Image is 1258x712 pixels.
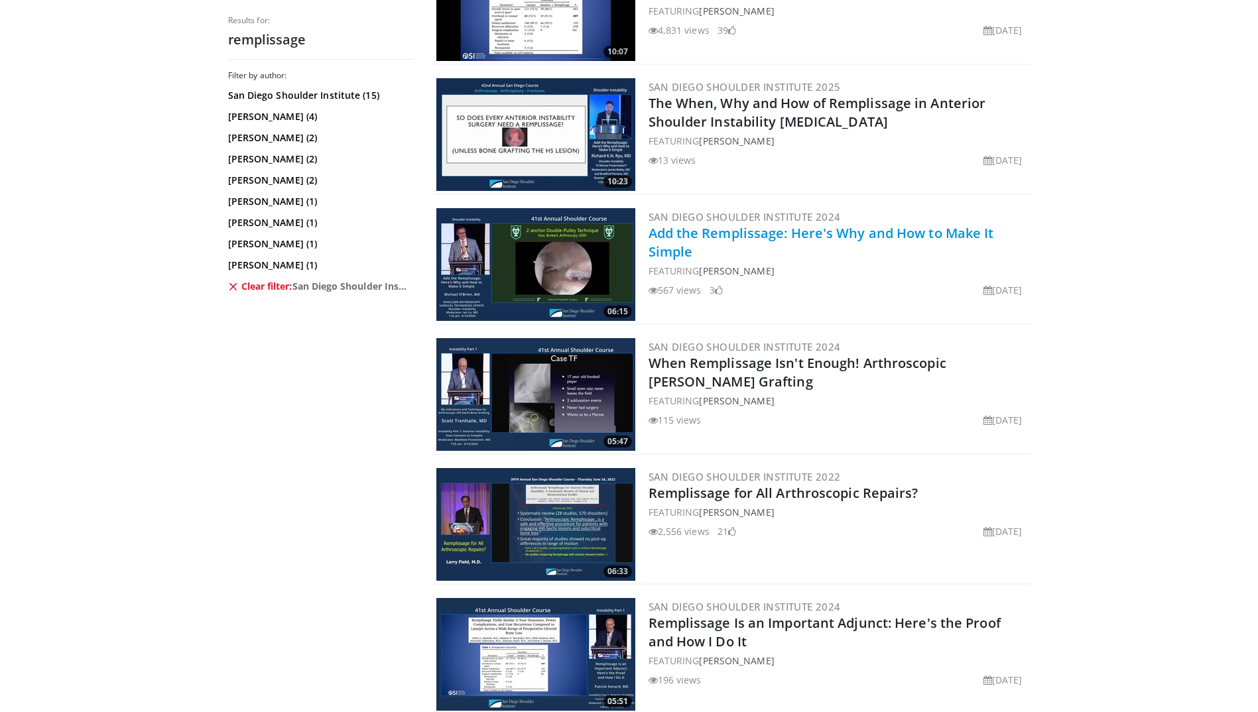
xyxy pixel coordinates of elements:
a: 06:15 [436,208,635,321]
a: [PERSON_NAME] (2) [228,174,410,187]
a: 05:51 [436,598,635,711]
li: 13 views [649,153,696,167]
span: 10:23 [603,176,632,188]
span: 05:51 [603,695,632,707]
li: [DATE] [983,283,1023,297]
a: 10:23 [436,78,635,191]
h3: Filter by author: [228,70,414,81]
a: 05:47 [436,338,635,451]
li: 2,556 views [649,524,710,538]
a: San Diego Shoulder Institute 2022 [649,470,841,483]
a: [PERSON_NAME] [699,5,774,17]
img: 4f80f93a-576b-4d03-a2b1-88a30d736e46.300x170_q85_crop-smart_upscale.jpg [436,208,635,321]
a: [PERSON_NAME] (2) [228,152,410,166]
a: [PERSON_NAME] [699,506,774,518]
li: [DATE] [983,153,1023,167]
li: [DATE] [983,673,1023,687]
li: 3 [710,283,723,297]
a: [PERSON_NAME] [699,394,774,407]
div: FEATURING [649,264,1028,278]
li: [DATE] [983,23,1023,37]
a: [PERSON_NAME] (1) [228,259,410,272]
span: 10:07 [603,46,632,58]
a: [PERSON_NAME] [699,265,774,277]
a: [PERSON_NAME] [699,135,774,147]
div: FEATURING [649,505,1028,519]
span: 06:33 [603,565,632,577]
a: San Diego Shoulder Institute 2024 [649,600,841,613]
h2: remplissage [228,31,414,48]
li: [DATE] [983,413,1023,427]
span: San Diego Shoulder Institute [292,280,410,293]
div: FEATURING [649,134,1028,148]
a: Remplissage for All Arthroscopic Repairs? [649,484,918,502]
a: [PERSON_NAME] (4) [228,110,410,123]
a: Clear filter:San Diego Shoulder Institute [228,280,410,293]
a: [PERSON_NAME] (1) [228,195,410,208]
a: San Diego Shoulder Institute 2025 [649,80,841,93]
a: When Remplissage Isn't Enough! Arthroscopic [PERSON_NAME] Grafting [649,354,946,390]
span: 05:47 [603,436,632,447]
a: [PERSON_NAME] (2) [228,131,410,145]
a: [PERSON_NAME] [699,654,774,667]
li: 115 views [649,413,702,427]
li: 21 [718,524,736,538]
li: 567 views [649,283,702,297]
a: [PERSON_NAME] (1) [228,237,410,251]
li: 39 [718,23,736,37]
div: FEATURING [649,654,1028,668]
li: 196 views [649,673,702,687]
p: Results for: [228,15,414,26]
a: Add the Remplissage: Here's Why and How to Make It Simple [649,224,994,261]
a: [PERSON_NAME] (1) [228,216,410,229]
div: FEATURING [649,4,1028,18]
span: 06:15 [603,306,632,318]
li: [DATE] [983,524,1023,538]
a: San Diego Shoulder Institute 2024 [649,340,841,353]
img: fcef98fc-fa85-458d-b1c3-06875a54d0fe.300x170_q85_crop-smart_upscale.jpg [436,468,635,581]
div: FEATURING [649,394,1028,408]
img: cb2b7119-6c85-44eb-a737-d68b25285a75.300x170_q85_crop-smart_upscale.jpg [436,598,635,711]
a: San Diego Shoulder Institute (15) [228,89,410,102]
a: 06:33 [436,468,635,581]
img: 30186c1b-6e06-4ed0-bbfb-8bef42e6b670.300x170_q85_crop-smart_upscale.jpg [436,338,635,451]
li: 4,831 views [649,23,710,37]
a: Remplissage Is an Important Adjunct: Here's the Proof and How I Do It [649,614,1001,650]
img: 2f6e51b9-f29a-4f37-aa20-2e61f3c346eb.300x170_q85_crop-smart_upscale.jpg [436,78,635,191]
a: San Diego Shoulder Institute 2024 [649,210,841,223]
a: The When, Why and How of Remplissage in Anterior Shoulder Instability [MEDICAL_DATA] [649,94,986,131]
